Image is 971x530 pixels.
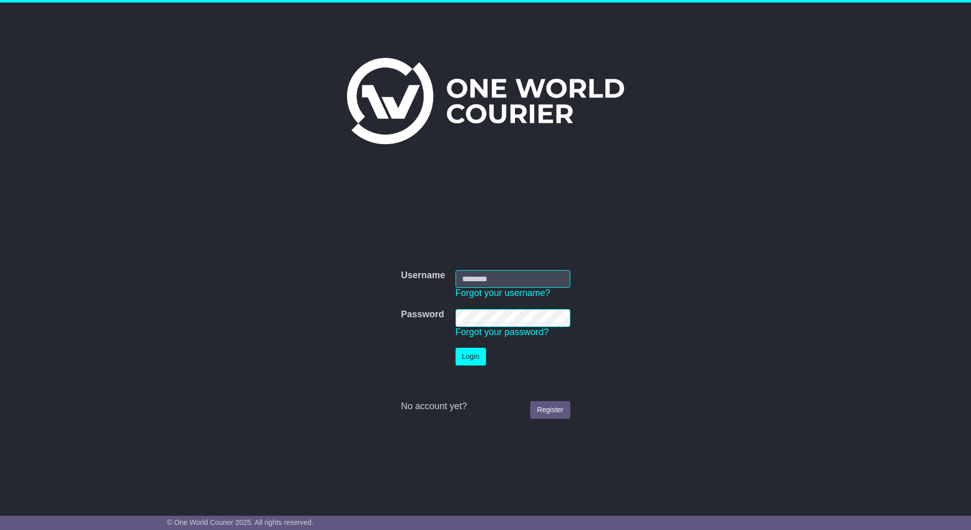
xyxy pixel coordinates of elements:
div: No account yet? [401,401,570,412]
label: Password [401,309,444,320]
label: Username [401,270,445,281]
a: Forgot your username? [456,288,551,298]
a: Register [530,401,570,419]
span: © One World Courier 2025. All rights reserved. [167,518,314,526]
button: Login [456,348,486,366]
a: Forgot your password? [456,327,549,337]
img: One World [347,58,624,144]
